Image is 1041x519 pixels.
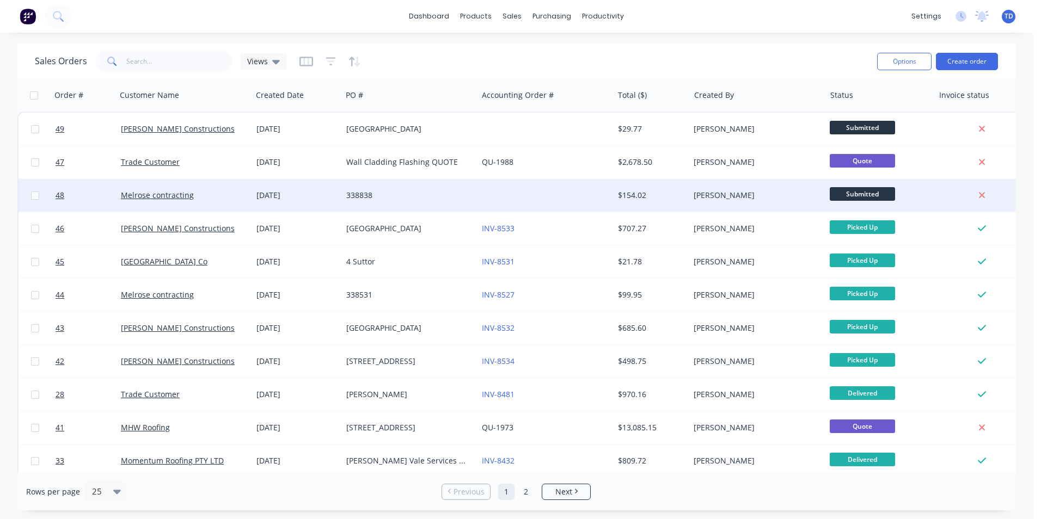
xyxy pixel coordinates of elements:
[527,8,577,24] div: purchasing
[56,356,64,367] span: 42
[56,411,121,444] a: 41
[256,157,338,168] div: [DATE]
[256,123,338,134] div: [DATE]
[939,90,989,101] div: Invoice status
[121,356,235,366] a: [PERSON_NAME] Constructions
[56,389,64,400] span: 28
[482,455,515,466] a: INV-8432
[54,90,83,101] div: Order #
[498,484,515,500] a: Page 1 is your current page
[618,123,682,134] div: $29.77
[56,378,121,411] a: 28
[482,389,515,399] a: INV-8481
[247,55,268,67] span: Views
[1005,11,1013,21] span: TD
[121,455,224,466] a: Momentum Roofing PTY LTD
[830,287,895,300] span: Picked Up
[256,389,338,400] div: [DATE]
[518,484,534,500] a: Page 2
[830,353,895,367] span: Picked Up
[56,245,121,278] a: 45
[618,157,682,168] div: $2,678.50
[618,323,682,333] div: $685.60
[830,419,895,433] span: Quote
[694,289,815,300] div: [PERSON_NAME]
[121,157,180,167] a: Trade Customer
[35,56,87,66] h1: Sales Orders
[256,190,338,201] div: [DATE]
[56,312,121,344] a: 43
[256,356,338,367] div: [DATE]
[618,455,682,466] div: $809.72
[121,190,194,200] a: Melrose contracting
[577,8,629,24] div: productivity
[482,223,515,233] a: INV-8533
[56,113,121,145] a: 49
[694,455,815,466] div: [PERSON_NAME]
[56,179,121,212] a: 48
[126,51,232,72] input: Search...
[694,356,815,367] div: [PERSON_NAME]
[830,187,895,201] span: Submitted
[482,323,515,333] a: INV-8532
[346,157,467,168] div: Wall Cladding Flashing QUOTE
[256,256,338,267] div: [DATE]
[618,256,682,267] div: $21.78
[618,356,682,367] div: $498.75
[455,8,497,24] div: products
[256,223,338,234] div: [DATE]
[346,422,467,433] div: [STREET_ADDRESS]
[694,422,815,433] div: [PERSON_NAME]
[830,90,853,101] div: Status
[56,444,121,477] a: 33
[121,223,235,233] a: [PERSON_NAME] Constructions
[56,345,121,378] a: 42
[56,212,121,245] a: 46
[454,486,485,497] span: Previous
[482,356,515,366] a: INV-8534
[618,223,682,234] div: $707.27
[346,455,467,466] div: [PERSON_NAME] Vale Services Club
[694,157,815,168] div: [PERSON_NAME]
[121,389,180,399] a: Trade Customer
[26,486,80,497] span: Rows per page
[482,289,515,300] a: INV-8527
[56,256,64,267] span: 45
[618,190,682,201] div: $154.02
[121,422,170,432] a: MHW Roofing
[56,323,64,333] span: 43
[830,154,895,168] span: Quote
[830,121,895,134] span: Submitted
[121,256,207,267] a: [GEOGRAPHIC_DATA] Co
[346,90,363,101] div: PO #
[403,8,455,24] a: dashboard
[56,422,64,433] span: 41
[56,190,64,201] span: 48
[694,123,815,134] div: [PERSON_NAME]
[256,323,338,333] div: [DATE]
[56,289,64,300] span: 44
[121,289,194,300] a: Melrose contracting
[56,223,64,234] span: 46
[936,53,998,70] button: Create order
[346,389,467,400] div: [PERSON_NAME]
[482,90,554,101] div: Accounting Order #
[256,422,338,433] div: [DATE]
[121,123,235,134] a: [PERSON_NAME] Constructions
[694,256,815,267] div: [PERSON_NAME]
[877,53,932,70] button: Options
[694,90,734,101] div: Created By
[694,323,815,333] div: [PERSON_NAME]
[442,486,490,497] a: Previous page
[694,389,815,400] div: [PERSON_NAME]
[482,422,513,432] a: QU-1973
[56,279,121,311] a: 44
[121,323,235,333] a: [PERSON_NAME] Constructions
[482,256,515,267] a: INV-8531
[618,90,647,101] div: Total ($)
[830,386,895,400] span: Delivered
[56,123,64,134] span: 49
[56,455,64,466] span: 33
[830,320,895,333] span: Picked Up
[256,90,304,101] div: Created Date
